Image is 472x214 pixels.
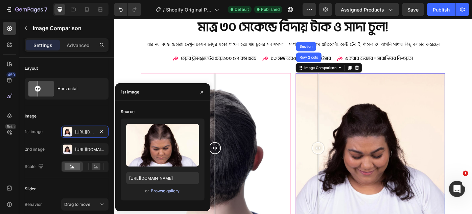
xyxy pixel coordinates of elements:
div: 450 [6,72,16,78]
span: Published [261,6,280,13]
button: 7 [3,3,50,16]
span: Default [235,6,249,13]
div: Undo/Redo [114,3,141,16]
span: Save [408,7,419,13]
p: 7 [44,5,47,14]
button: Publish [427,3,455,16]
div: Image Comparison [214,52,253,58]
div: Row 2 cols [209,41,232,45]
div: 2nd image [25,146,45,152]
span: Shopify Original Product Template [166,6,212,13]
p: Settings [33,42,52,49]
div: [URL][DOMAIN_NAME] [75,129,95,135]
p: হেয়ার ট্রান্সপ্ল্যান্টের চেয়ে ১০০ গুণ কম খরচ [76,40,161,50]
input: https://example.com/image.jpg [126,172,199,184]
span: Drag to move [64,202,90,207]
div: Scale [25,162,45,171]
iframe: Design area [114,19,472,214]
span: Assigned Products [341,6,384,13]
div: Behavior [25,201,42,208]
div: Slider [25,186,36,192]
span: / [163,6,165,13]
button: Save [402,3,424,16]
div: Image [25,113,37,119]
div: Source [121,109,135,115]
p: Image Comparison [33,24,106,32]
div: Section [209,29,226,33]
div: [URL][DOMAIN_NAME] [75,147,107,153]
button: Browse gallery [151,188,180,194]
p: একবার ব্যবহার = সারাদিনের নিশ্চয়তা [262,40,339,50]
p: ১৩ হাজারেরও বেশি খুশি কাস্টমার [178,40,246,50]
p: আর নয় বয়স্ক চেহারা! দেখুন কেমন জাদুর মতো গায়েব হয়ে যায় চুলের সব সমস্যা - সম্পূর্ণ পানি ও ঘাম... [31,24,375,34]
div: Browse gallery [151,188,180,194]
div: Beta [5,124,16,129]
div: Layout [25,65,38,71]
iframe: Intercom live chat [449,181,465,197]
img: preview-image [126,124,199,167]
button: Drag to move [61,198,109,211]
div: 1st image [121,89,139,95]
span: or [145,187,149,195]
button: Assigned Products [335,3,399,16]
div: Publish [433,6,450,13]
div: Horizontal [57,81,99,97]
div: 1st image [25,129,43,135]
span: 1 [463,171,468,176]
p: Advanced [67,42,90,49]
